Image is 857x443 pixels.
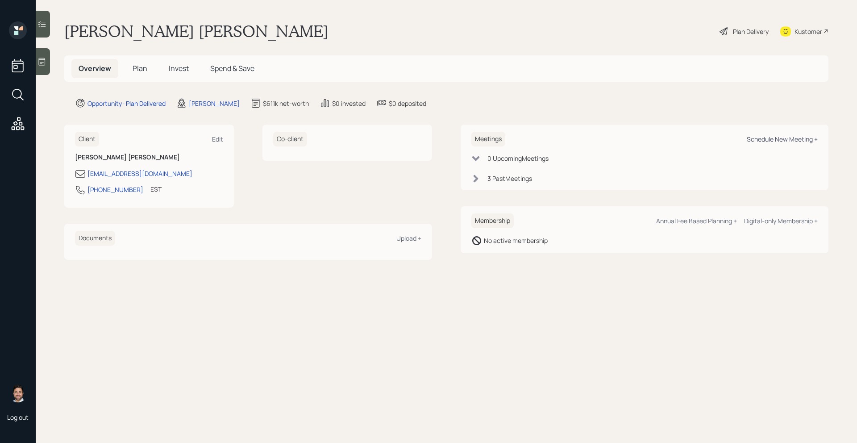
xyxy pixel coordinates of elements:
div: 0 Upcoming Meeting s [487,154,549,163]
div: [PERSON_NAME] [189,99,240,108]
div: EST [150,184,162,194]
div: Log out [7,413,29,422]
div: [PHONE_NUMBER] [87,185,143,194]
div: $0 invested [332,99,366,108]
div: Schedule New Meeting + [747,135,818,143]
div: Annual Fee Based Planning + [656,217,737,225]
div: No active membership [484,236,548,245]
div: 3 Past Meeting s [487,174,532,183]
div: Upload + [396,234,421,242]
span: Invest [169,63,189,73]
div: Opportunity · Plan Delivered [87,99,166,108]
img: michael-russo-headshot.png [9,384,27,402]
h6: Documents [75,231,115,246]
div: [EMAIL_ADDRESS][DOMAIN_NAME] [87,169,192,178]
div: Edit [212,135,223,143]
div: Kustomer [795,27,822,36]
h6: Meetings [471,132,505,146]
span: Spend & Save [210,63,254,73]
div: $0 deposited [389,99,426,108]
h6: Client [75,132,99,146]
div: $611k net-worth [263,99,309,108]
div: Digital-only Membership + [744,217,818,225]
h6: Membership [471,213,514,228]
span: Plan [133,63,147,73]
h6: [PERSON_NAME] [PERSON_NAME] [75,154,223,161]
span: Overview [79,63,111,73]
h1: [PERSON_NAME] [PERSON_NAME] [64,21,329,41]
div: Plan Delivery [733,27,769,36]
h6: Co-client [273,132,307,146]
